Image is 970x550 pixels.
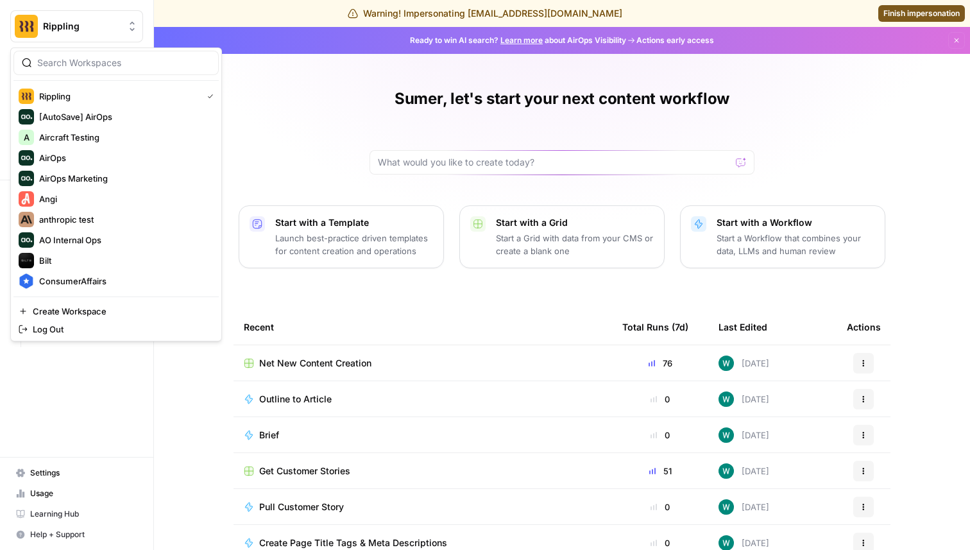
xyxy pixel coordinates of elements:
span: Pull Customer Story [259,501,344,513]
a: Get Customer Stories [244,465,602,477]
div: 76 [622,357,698,370]
p: Start with a Template [275,216,433,229]
span: Bilt [39,254,208,267]
img: Rippling Logo [15,15,38,38]
img: vaiar9hhcrg879pubqop5lsxqhgw [719,463,734,479]
div: [DATE] [719,463,769,479]
img: [AutoSave] AirOps Logo [19,109,34,125]
img: AO Internal Ops Logo [19,232,34,248]
a: Pull Customer Story [244,501,602,513]
img: anthropic test Logo [19,212,34,227]
img: Angi Logo [19,191,34,207]
div: [DATE] [719,356,769,371]
div: [DATE] [719,391,769,407]
a: Outline to Article [244,393,602,406]
div: 0 [622,537,698,549]
button: Help + Support [10,524,143,545]
button: Start with a WorkflowStart a Workflow that combines your data, LLMs and human review [680,205,885,268]
span: Rippling [43,20,121,33]
span: Create Workspace [33,305,208,318]
div: Warning! Impersonating [EMAIL_ADDRESS][DOMAIN_NAME] [348,7,622,20]
span: Usage [30,488,137,499]
input: What would you like to create today? [378,156,731,169]
span: AirOps Marketing [39,172,208,185]
span: Actions early access [636,35,714,46]
a: Finish impersonation [878,5,965,22]
img: AirOps Logo [19,150,34,166]
span: Angi [39,193,208,205]
button: Workspace: Rippling [10,10,143,42]
span: AO Internal Ops [39,234,208,246]
div: Actions [847,309,881,345]
span: Log Out [33,323,208,336]
div: 51 [622,465,698,477]
span: AirOps [39,151,208,164]
a: Create Workspace [13,302,219,320]
div: 0 [622,501,698,513]
span: Ready to win AI search? about AirOps Visibility [410,35,626,46]
button: Start with a GridStart a Grid with data from your CMS or create a blank one [459,205,665,268]
p: Start a Grid with data from your CMS or create a blank one [496,232,654,257]
p: Start with a Grid [496,216,654,229]
h1: Sumer, let's start your next content workflow [395,89,729,109]
span: [AutoSave] AirOps [39,110,208,123]
button: Start with a TemplateLaunch best-practice driven templates for content creation and operations [239,205,444,268]
span: anthropic test [39,213,208,226]
p: Start a Workflow that combines your data, LLMs and human review [717,232,874,257]
span: Brief [259,429,279,442]
span: Net New Content Creation [259,357,371,370]
img: vaiar9hhcrg879pubqop5lsxqhgw [719,499,734,515]
span: Learning Hub [30,508,137,520]
img: vaiar9hhcrg879pubqop5lsxqhgw [719,356,734,371]
span: Help + Support [30,529,137,540]
div: Recent [244,309,602,345]
span: Outline to Article [259,393,332,406]
div: 0 [622,429,698,442]
a: Create Page Title Tags & Meta Descriptions [244,537,602,549]
div: [DATE] [719,499,769,515]
span: Create Page Title Tags & Meta Descriptions [259,537,447,549]
span: Rippling [39,90,197,103]
a: Learning Hub [10,504,143,524]
img: Bilt Logo [19,253,34,268]
a: Brief [244,429,602,442]
p: Launch best-practice driven templates for content creation and operations [275,232,433,257]
input: Search Workspaces [37,56,210,69]
a: Settings [10,463,143,483]
span: Finish impersonation [883,8,960,19]
span: Settings [30,467,137,479]
img: Rippling Logo [19,89,34,104]
img: vaiar9hhcrg879pubqop5lsxqhgw [719,427,734,443]
div: [DATE] [719,427,769,443]
img: AirOps Marketing Logo [19,171,34,186]
span: Get Customer Stories [259,465,350,477]
div: Last Edited [719,309,767,345]
a: Log Out [13,320,219,338]
span: Aircraft Testing [39,131,208,144]
p: Start with a Workflow [717,216,874,229]
a: Usage [10,483,143,504]
a: Learn more [500,35,543,45]
img: ConsumerAffairs Logo [19,273,34,289]
div: Workspace: Rippling [10,47,222,341]
img: vaiar9hhcrg879pubqop5lsxqhgw [719,391,734,407]
div: Total Runs (7d) [622,309,688,345]
span: ConsumerAffairs [39,275,208,288]
span: A [24,131,30,144]
div: 0 [622,393,698,406]
a: Net New Content Creation [244,357,602,370]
